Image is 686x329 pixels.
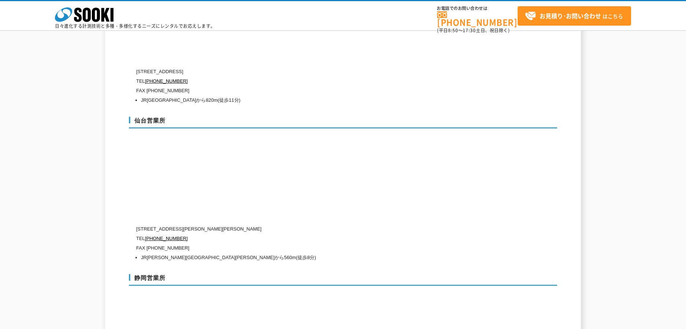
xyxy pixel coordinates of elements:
strong: お見積り･お問い合わせ [540,11,601,20]
a: [PHONE_NUMBER] [145,78,188,84]
a: [PHONE_NUMBER] [437,11,518,26]
p: TEL [136,76,488,86]
p: FAX [PHONE_NUMBER] [136,86,488,96]
li: JR[PERSON_NAME][GEOGRAPHIC_DATA][PERSON_NAME]から560m(徒歩8分) [141,253,488,262]
span: お電話でのお問い合わせは [437,6,518,11]
p: TEL [136,234,488,243]
p: [STREET_ADDRESS] [136,67,488,76]
a: [PHONE_NUMBER] [145,236,188,241]
li: JR[GEOGRAPHIC_DATA]から820m(徒歩11分) [141,96,488,105]
p: [STREET_ADDRESS][PERSON_NAME][PERSON_NAME] [136,224,488,234]
a: お見積り･お問い合わせはこちら [518,6,631,26]
span: 17:30 [463,27,476,34]
p: FAX [PHONE_NUMBER] [136,243,488,253]
h3: 仙台営業所 [129,117,557,128]
p: 日々進化する計測技術と多種・多様化するニーズにレンタルでお応えします。 [55,24,215,28]
span: 8:50 [448,27,458,34]
span: はこちら [525,11,623,22]
h3: 静岡営業所 [129,274,557,286]
span: (平日 ～ 土日、祝日除く) [437,27,510,34]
